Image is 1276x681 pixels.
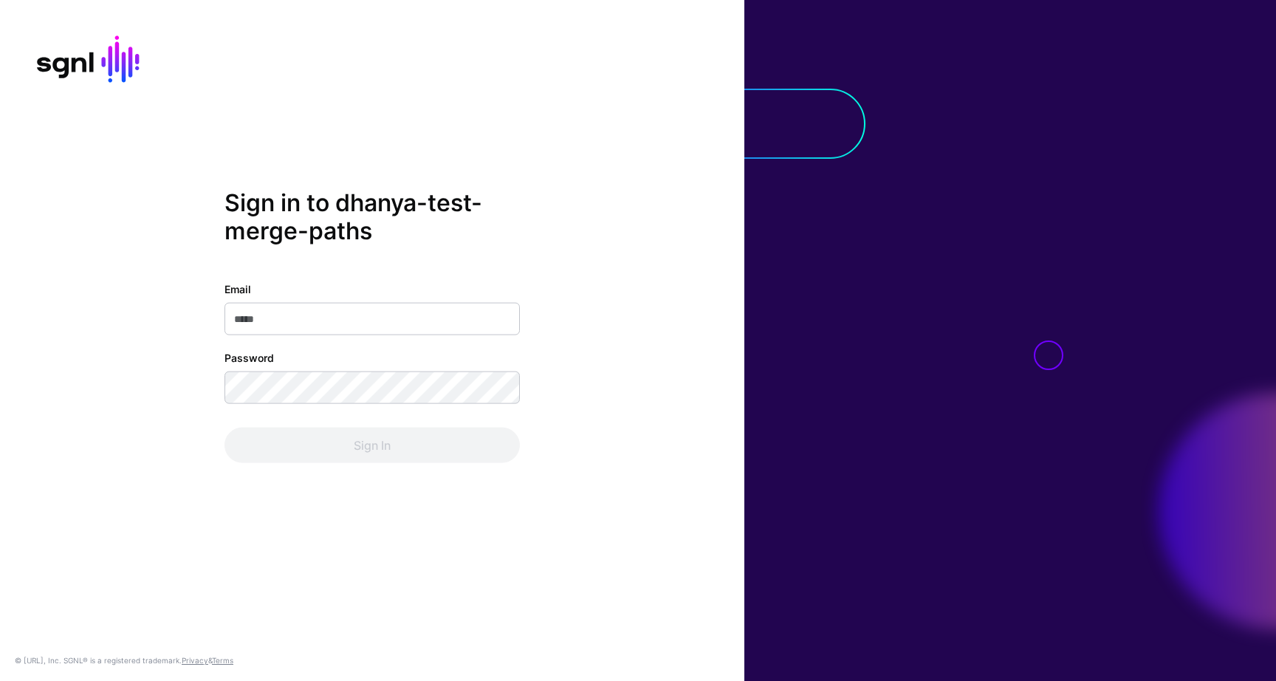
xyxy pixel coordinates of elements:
[212,656,233,665] a: Terms
[182,656,208,665] a: Privacy
[224,189,520,246] h2: Sign in to dhanya-test-merge-paths
[224,281,251,296] label: Email
[224,349,274,365] label: Password
[15,654,233,666] div: © [URL], Inc. SGNL® is a registered trademark. &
